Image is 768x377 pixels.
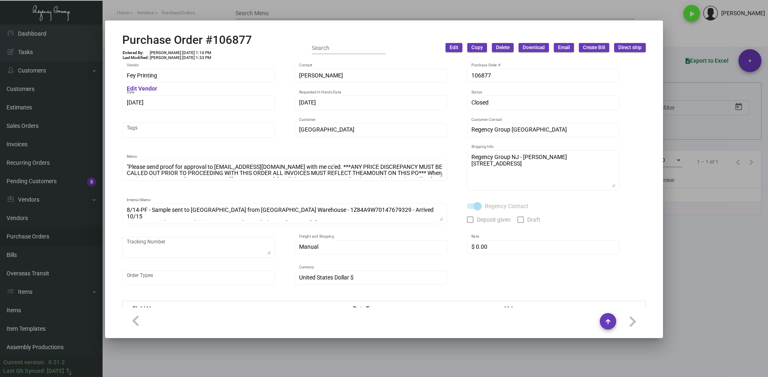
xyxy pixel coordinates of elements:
[122,55,149,60] td: Last Modified:
[123,301,345,316] th: Field Name
[523,44,545,51] span: Download
[519,43,549,52] button: Download
[127,86,157,92] mat-hint: Edit Vendor
[345,301,496,316] th: Data Type
[299,243,318,250] span: Manual
[558,44,570,51] span: Email
[471,44,483,51] span: Copy
[149,50,212,55] td: [PERSON_NAME] [DATE] 1:16 PM
[618,44,642,51] span: Direct ship
[122,50,149,55] td: Entered By:
[122,33,252,47] h2: Purchase Order #106877
[48,358,65,367] div: 0.51.2
[527,215,540,225] span: Draft
[492,43,514,52] button: Delete
[3,358,45,367] div: Current version:
[471,99,489,106] span: Closed
[467,43,487,52] button: Copy
[149,55,212,60] td: [PERSON_NAME] [DATE] 1:33 PM
[496,301,645,316] th: Value
[450,44,458,51] span: Edit
[477,215,511,225] span: Deposit given
[496,44,510,51] span: Delete
[583,44,605,51] span: Create Bill
[579,43,609,52] button: Create Bill
[614,43,646,52] button: Direct ship
[485,201,528,211] span: Regency Contact
[3,367,64,375] div: Last Qb Synced: [DATE]
[554,43,574,52] button: Email
[446,43,462,52] button: Edit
